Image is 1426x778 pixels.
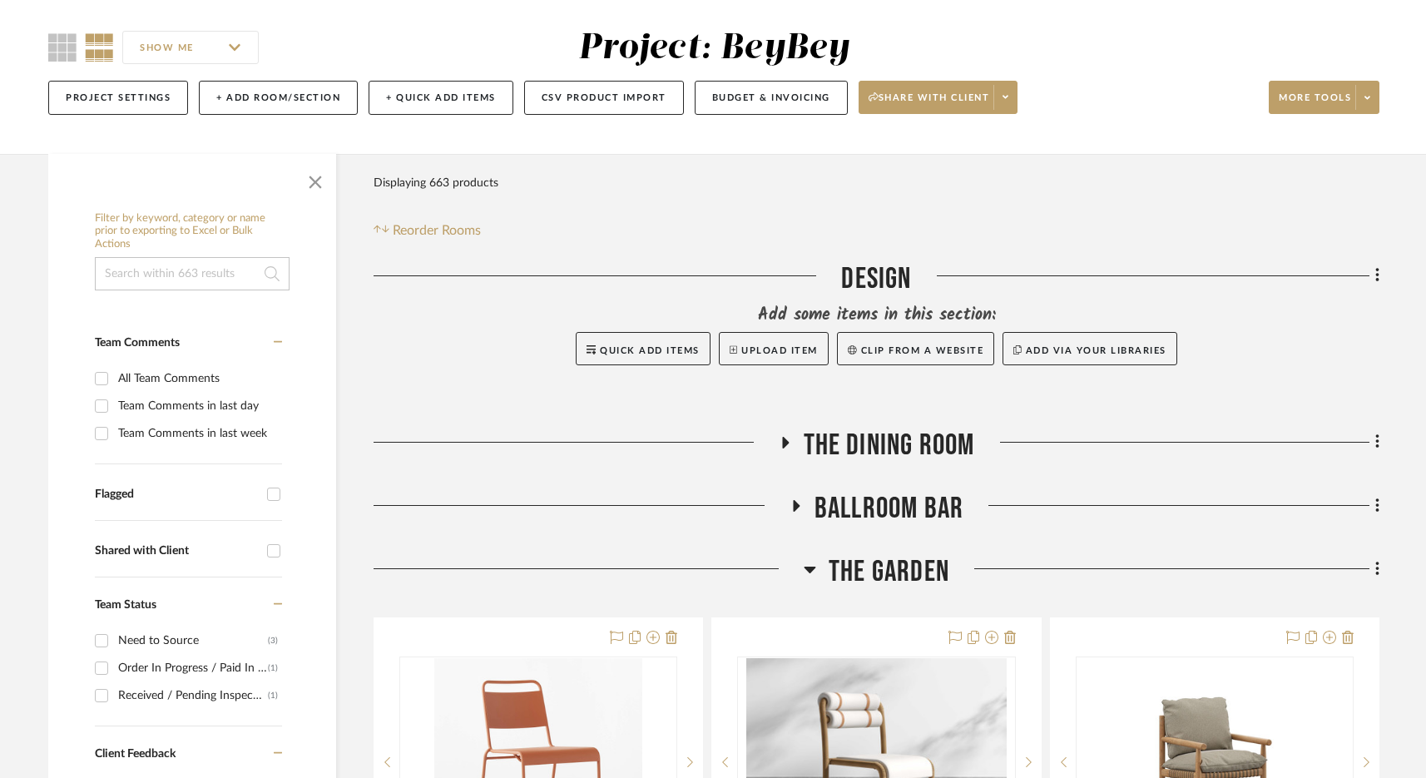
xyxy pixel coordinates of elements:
[374,166,498,200] div: Displaying 663 products
[1279,92,1351,116] span: More tools
[1003,332,1177,365] button: Add via your libraries
[804,428,975,463] span: The Dining Room
[118,365,278,392] div: All Team Comments
[95,488,259,502] div: Flagged
[48,81,188,115] button: Project Settings
[815,491,963,527] span: BALLROOM BAR
[95,212,290,251] h6: Filter by keyword, category or name prior to exporting to Excel or Bulk Actions
[95,337,180,349] span: Team Comments
[95,257,290,290] input: Search within 663 results
[578,31,850,66] div: Project: BeyBey
[369,81,513,115] button: + Quick Add Items
[118,393,278,419] div: Team Comments in last day
[268,627,278,654] div: (3)
[118,682,268,709] div: Received / Pending Inspection
[837,332,994,365] button: Clip from a website
[576,332,711,365] button: Quick Add Items
[268,655,278,681] div: (1)
[118,420,278,447] div: Team Comments in last week
[95,599,156,611] span: Team Status
[299,162,332,196] button: Close
[829,554,949,590] span: The Garden
[118,627,268,654] div: Need to Source
[95,748,176,760] span: Client Feedback
[118,655,268,681] div: Order In Progress / Paid In Full w/ Freight, No Balance due
[695,81,848,115] button: Budget & Invoicing
[869,92,990,116] span: Share with client
[859,81,1018,114] button: Share with client
[374,304,1379,327] div: Add some items in this section:
[600,346,700,355] span: Quick Add Items
[95,544,259,558] div: Shared with Client
[268,682,278,709] div: (1)
[1269,81,1379,114] button: More tools
[374,221,481,240] button: Reorder Rooms
[199,81,358,115] button: + Add Room/Section
[719,332,829,365] button: Upload Item
[524,81,684,115] button: CSV Product Import
[393,221,481,240] span: Reorder Rooms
